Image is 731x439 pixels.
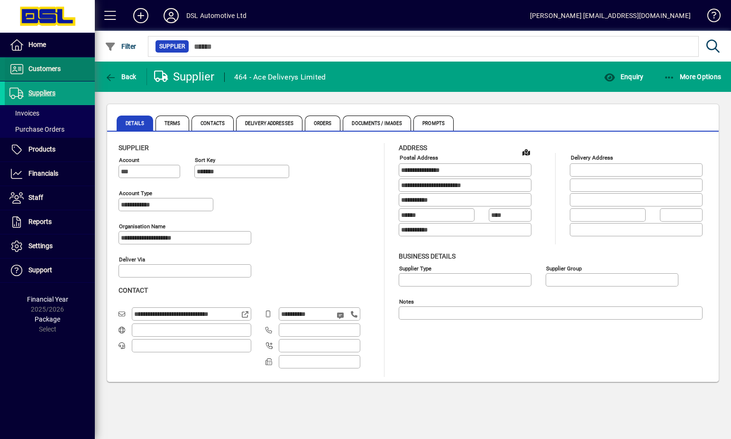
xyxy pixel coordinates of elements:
[399,298,414,305] mat-label: Notes
[119,223,165,230] mat-label: Organisation name
[399,265,431,271] mat-label: Supplier type
[519,144,534,160] a: View on map
[546,265,582,271] mat-label: Supplier group
[236,116,302,131] span: Delivery Addresses
[119,256,145,263] mat-label: Deliver via
[195,157,215,163] mat-label: Sort key
[5,162,95,186] a: Financials
[661,68,724,85] button: More Options
[154,69,215,84] div: Supplier
[5,234,95,258] a: Settings
[28,145,55,153] span: Products
[399,252,456,260] span: Business details
[119,287,148,294] span: Contact
[28,242,53,250] span: Settings
[186,8,247,23] div: DSL Automotive Ltd
[105,73,137,81] span: Back
[28,218,52,225] span: Reports
[28,65,61,72] span: Customers
[399,144,427,152] span: Address
[5,121,95,137] a: Purchase Orders
[9,109,39,117] span: Invoices
[604,73,643,81] span: Enquiry
[28,170,58,177] span: Financials
[305,116,341,131] span: Orders
[119,190,152,197] mat-label: Account Type
[102,38,139,55] button: Filter
[117,116,153,131] span: Details
[5,57,95,81] a: Customers
[5,259,95,282] a: Support
[530,8,691,23] div: [PERSON_NAME] [EMAIL_ADDRESS][DOMAIN_NAME]
[343,116,411,131] span: Documents / Images
[119,144,149,152] span: Supplier
[28,89,55,97] span: Suppliers
[126,7,156,24] button: Add
[155,116,190,131] span: Terms
[28,266,52,274] span: Support
[28,194,43,201] span: Staff
[602,68,646,85] button: Enquiry
[35,315,60,323] span: Package
[95,68,147,85] app-page-header-button: Back
[5,186,95,210] a: Staff
[700,2,719,33] a: Knowledge Base
[5,33,95,57] a: Home
[330,304,353,327] button: Send SMS
[102,68,139,85] button: Back
[27,296,68,303] span: Financial Year
[5,138,95,161] a: Products
[156,7,186,24] button: Profile
[664,73,722,81] span: More Options
[28,41,46,48] span: Home
[119,157,139,163] mat-label: Account
[159,42,185,51] span: Supplier
[5,210,95,234] a: Reports
[5,105,95,121] a: Invoices
[9,125,64,133] span: Purchase Orders
[105,43,137,50] span: Filter
[192,116,234,131] span: Contacts
[234,70,326,85] div: 464 - Ace Deliverys Limited
[413,116,454,131] span: Prompts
